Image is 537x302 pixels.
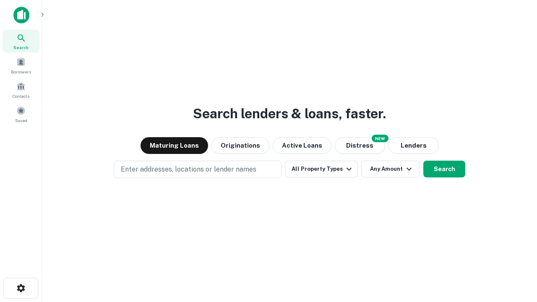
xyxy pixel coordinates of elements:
[273,137,331,154] button: Active Loans
[423,161,465,177] button: Search
[3,78,39,101] a: Contacts
[3,54,39,77] a: Borrowers
[121,164,256,174] p: Enter addresses, locations or lender names
[13,44,29,51] span: Search
[13,93,29,99] span: Contacts
[285,161,358,177] button: All Property Types
[335,137,385,154] button: Search distressed loans with lien and other non-mortgage details.
[361,161,420,177] button: Any Amount
[15,117,27,124] span: Saved
[193,104,386,124] h3: Search lenders & loans, faster.
[11,68,31,75] span: Borrowers
[388,137,439,154] button: Lenders
[13,7,29,23] img: capitalize-icon.png
[211,137,269,154] button: Originations
[114,161,282,178] button: Enter addresses, locations or lender names
[372,135,388,142] div: NEW
[3,30,39,52] a: Search
[141,137,208,154] button: Maturing Loans
[3,103,39,125] a: Saved
[495,235,537,275] iframe: Chat Widget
